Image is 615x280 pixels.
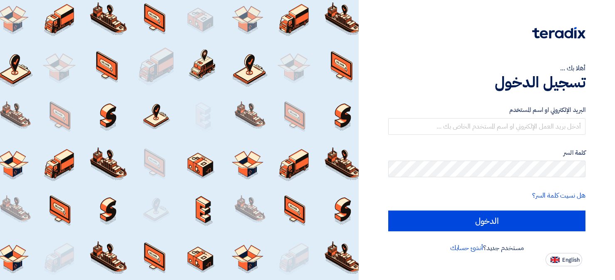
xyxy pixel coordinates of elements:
[388,105,585,115] label: البريد الإلكتروني او اسم المستخدم
[532,27,585,39] img: Teradix logo
[450,243,483,253] a: أنشئ حسابك
[388,118,585,135] input: أدخل بريد العمل الإلكتروني او اسم المستخدم الخاص بك ...
[388,73,585,92] h1: تسجيل الدخول
[532,191,585,201] a: هل نسيت كلمة السر؟
[546,253,582,266] button: English
[388,211,585,231] input: الدخول
[551,257,560,263] img: en-US.png
[388,243,585,253] div: مستخدم جديد؟
[388,148,585,158] label: كلمة السر
[388,63,585,73] div: أهلا بك ...
[562,257,580,263] span: English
